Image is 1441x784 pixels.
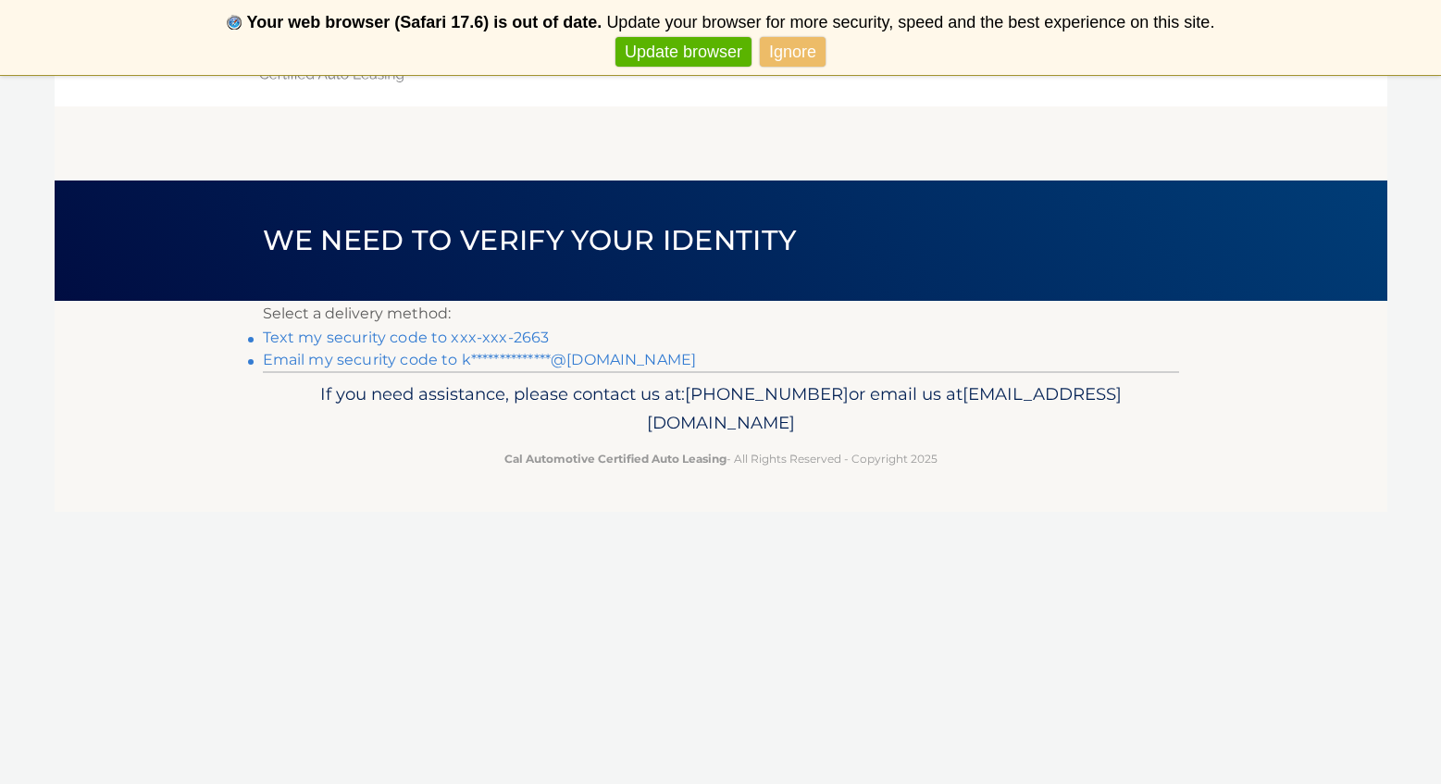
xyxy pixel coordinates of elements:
span: Update your browser for more security, speed and the best experience on this site. [606,13,1214,31]
a: Update browser [615,37,752,68]
a: Text my security code to xxx-xxx-2663 [263,329,550,346]
p: Select a delivery method: [263,301,1179,327]
p: - All Rights Reserved - Copyright 2025 [275,449,1167,468]
a: Ignore [760,37,826,68]
span: [PHONE_NUMBER] [685,383,849,404]
b: Your web browser (Safari 17.6) is out of date. [247,13,602,31]
strong: Cal Automotive Certified Auto Leasing [504,452,727,466]
p: If you need assistance, please contact us at: or email us at [275,380,1167,439]
span: We need to verify your identity [263,223,797,257]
